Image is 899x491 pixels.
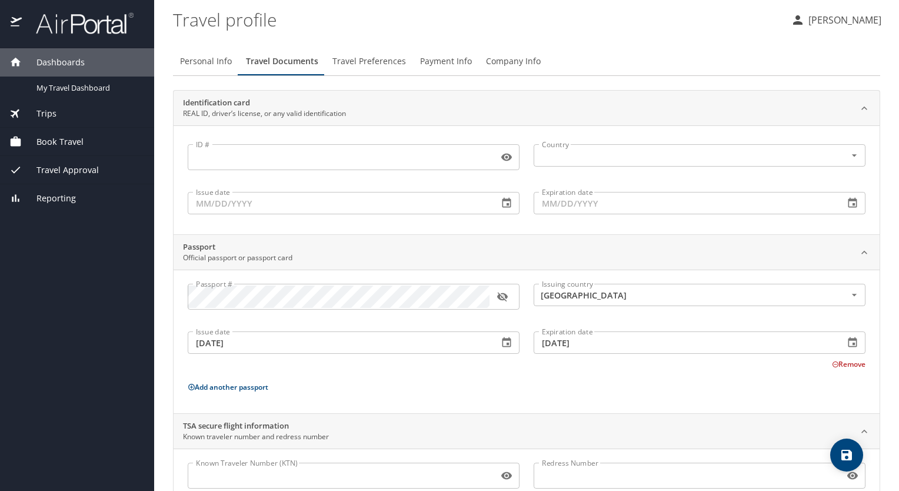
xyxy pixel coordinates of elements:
div: Identification cardREAL ID, driver’s license, or any valid identification [174,125,880,234]
span: Dashboards [22,56,85,69]
span: Company Info [486,54,541,69]
h2: TSA secure flight information [183,420,329,432]
div: Identification cardREAL ID, driver’s license, or any valid identification [174,91,880,126]
button: Open [847,148,861,162]
p: REAL ID, driver’s license, or any valid identification [183,108,346,119]
button: save [830,439,863,472]
div: Profile [173,47,880,75]
input: MM/DD/YYYY [534,331,835,354]
input: MM/DD/YYYY [188,192,489,214]
span: Personal Info [180,54,232,69]
span: Book Travel [22,135,84,148]
div: PassportOfficial passport or passport card [174,270,880,413]
button: [PERSON_NAME] [786,9,886,31]
span: My Travel Dashboard [36,82,140,94]
span: Travel Documents [246,54,318,69]
img: icon-airportal.png [11,12,23,35]
span: Trips [22,107,56,120]
span: Travel Approval [22,164,99,177]
span: Payment Info [420,54,472,69]
span: Travel Preferences [332,54,406,69]
h2: Identification card [183,97,346,109]
input: MM/DD/YYYY [188,331,489,354]
input: MM/DD/YYYY [534,192,835,214]
button: Open [847,288,861,302]
p: [PERSON_NAME] [805,13,881,27]
p: Official passport or passport card [183,253,292,263]
p: Known traveler number and redress number [183,432,329,442]
button: Remove [832,359,865,369]
h1: Travel profile [173,1,781,38]
span: Reporting [22,192,76,205]
h2: Passport [183,241,292,253]
div: TSA secure flight informationKnown traveler number and redress number [174,414,880,449]
div: PassportOfficial passport or passport card [174,235,880,270]
img: airportal-logo.png [23,12,134,35]
button: Add another passport [188,382,268,392]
